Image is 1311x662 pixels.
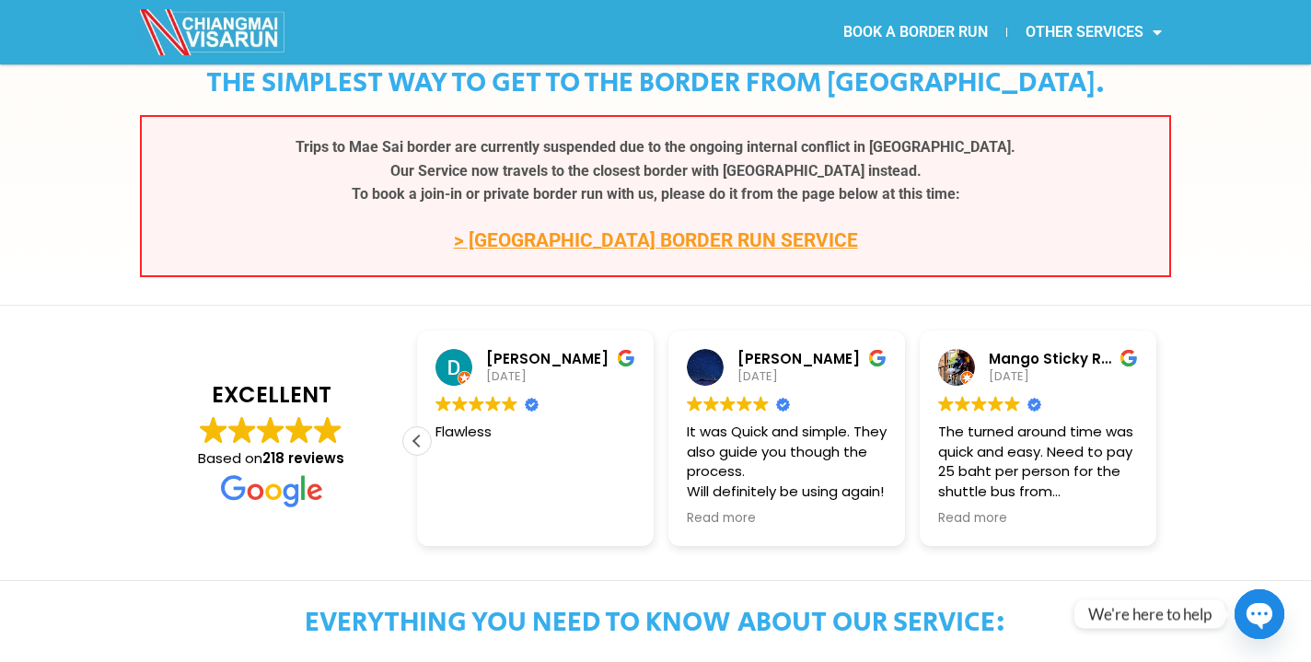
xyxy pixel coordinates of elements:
[971,396,987,412] img: Google
[687,422,887,502] div: It was Quick and simple. They also guide you though the process. Will definitely be using again!
[938,510,1007,528] span: Read more
[753,396,769,412] img: Google
[486,349,635,368] div: [PERSON_NAME]
[687,510,756,528] span: Read more
[825,11,1006,53] a: BOOK A BORDER RUN
[989,368,1138,385] div: [DATE]
[198,448,344,468] span: Based on
[1007,11,1180,53] a: OTHER SERVICES
[938,396,954,412] img: Google
[486,368,635,385] div: [DATE]
[703,396,719,412] img: Google
[228,416,256,444] img: Google
[140,609,1171,636] h4: EVERYTHING YOU NEED TO KNOW ABOUT OUR SERVICE:
[285,416,313,444] img: Google
[469,396,484,412] img: Google
[655,11,1180,53] nav: Menu
[955,396,970,412] img: Google
[737,368,887,385] div: [DATE]
[687,396,702,412] img: Google
[938,349,975,386] img: Mango Sticky Rice profile picture
[257,416,284,444] img: Google
[452,396,468,412] img: Google
[454,229,858,251] a: > [GEOGRAPHIC_DATA] BORDER RUN SERVICE
[502,396,517,412] img: Google
[262,448,344,468] strong: 218 reviews
[140,69,1171,97] h4: THE SIMPLEST WAY TO GET TO THE BORDER FROM [GEOGRAPHIC_DATA].
[200,416,227,444] img: Google
[989,349,1138,368] div: Mango Sticky Rice
[720,396,736,412] img: Google
[435,396,451,412] img: Google
[435,422,635,502] div: Flawless
[485,396,501,412] img: Google
[352,185,960,203] b: To book a join-in or private border run with us, please do it from the page below at this time:
[687,349,724,386] img: Marcus Olsen profile picture
[390,162,922,180] b: Our Service now travels to the closest border with [GEOGRAPHIC_DATA] instead.
[1004,396,1020,412] img: Google
[737,349,887,368] div: [PERSON_NAME]
[296,138,1015,156] b: Trips to Mae Sai border are currently suspended due to the ongoing internal conflict in [GEOGRAPH...
[737,396,752,412] img: Google
[158,379,384,411] strong: EXCELLENT
[988,396,1004,412] img: Google
[314,416,342,444] img: Google
[403,427,431,455] div: Previous review
[221,475,322,507] img: Google
[938,422,1138,502] div: The turned around time was quick and easy. Need to pay 25 baht per person for the shuttle bus fro...
[435,349,472,386] img: Dave Reid profile picture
